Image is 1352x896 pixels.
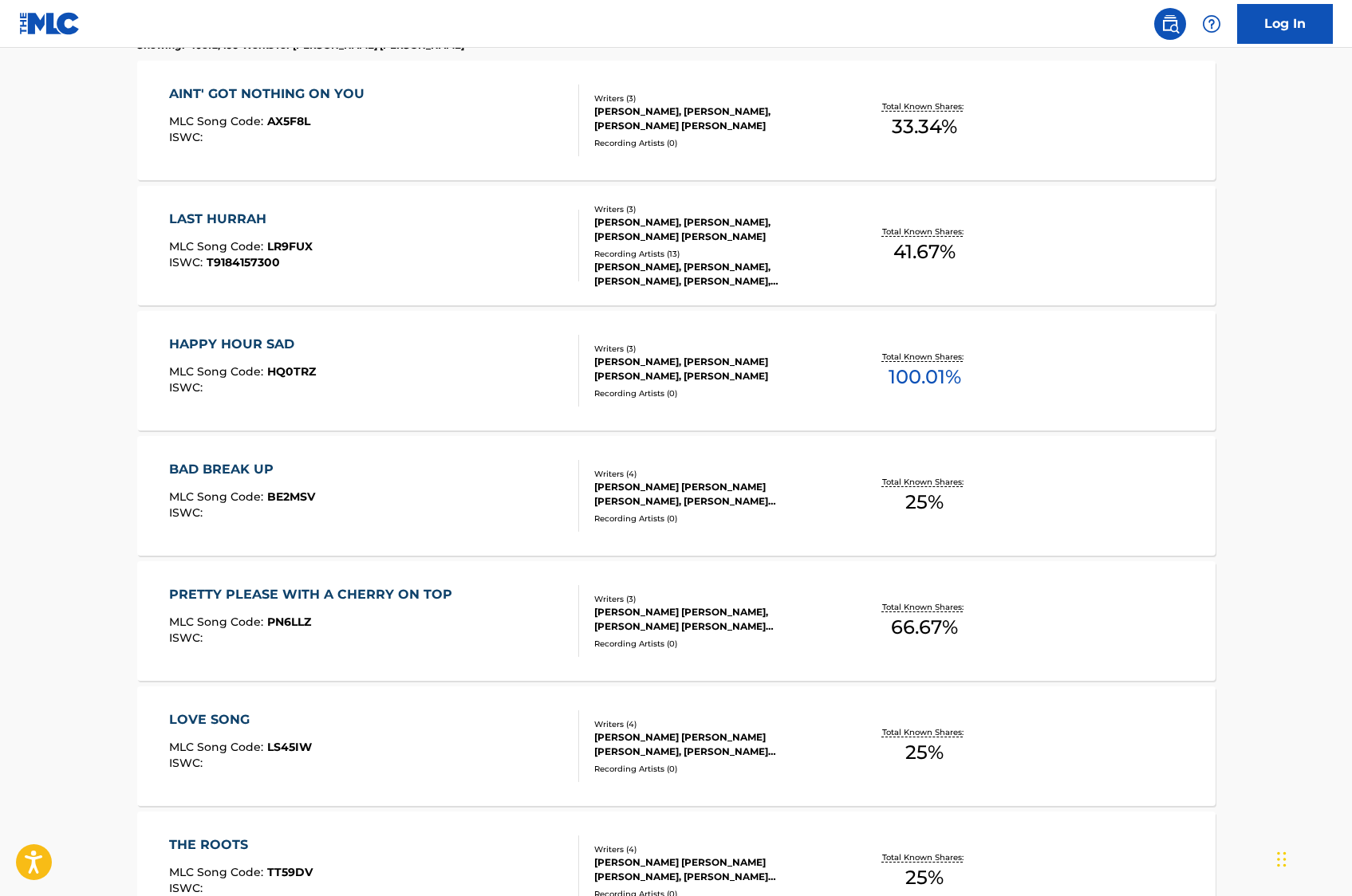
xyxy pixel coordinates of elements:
span: ISWC : [169,130,207,144]
a: BAD BREAK UPMLC Song Code:BE2MSVISWC:Writers (4)[PERSON_NAME] [PERSON_NAME] [PERSON_NAME], [PERSO... [137,436,1216,556]
p: Total Known Shares: [882,601,968,613]
div: Writers ( 4 ) [594,468,835,480]
div: BAD BREAK UP [169,460,315,479]
p: Total Known Shares: [882,476,968,488]
p: Total Known Shares: [882,100,968,112]
a: Log In [1237,4,1333,44]
div: HAPPY HOUR SAD [169,335,316,354]
span: ISWC : [169,631,207,645]
span: HQ0TRZ [267,364,316,379]
a: LAST HURRAHMLC Song Code:LR9FUXISWC:T9184157300Writers (3)[PERSON_NAME], [PERSON_NAME], [PERSON_N... [137,186,1216,305]
span: ISWC : [169,756,207,770]
span: AX5F8L [267,114,310,128]
iframe: Chat Widget [1272,819,1352,896]
div: Writers ( 4 ) [594,843,835,855]
a: Public Search [1154,8,1186,40]
div: [PERSON_NAME], [PERSON_NAME] [PERSON_NAME], [PERSON_NAME] [594,355,835,383]
span: 41.67 % [893,238,956,266]
div: Help [1196,8,1228,40]
div: AINT' GOT NOTHING ON YOU [169,84,372,104]
span: ISWC : [169,255,207,269]
span: MLC Song Code : [169,364,267,379]
span: 100.01 % [889,363,961,391]
div: Writers ( 3 ) [594,343,835,355]
div: Recording Artists ( 0 ) [594,137,835,149]
span: MLC Song Code : [169,865,267,879]
span: ISWC : [169,881,207,895]
div: THE ROOTS [169,835,313,855]
div: [PERSON_NAME], [PERSON_NAME], [PERSON_NAME] [PERSON_NAME] [594,104,835,133]
span: 33.34 % [892,112,957,141]
span: MLC Song Code : [169,489,267,504]
div: [PERSON_NAME] [PERSON_NAME], [PERSON_NAME] [PERSON_NAME] [PERSON_NAME] [594,605,835,634]
div: [PERSON_NAME] [PERSON_NAME] [PERSON_NAME], [PERSON_NAME] [PERSON_NAME] [PERSON_NAME] [594,480,835,509]
span: ISWC : [169,380,207,395]
span: MLC Song Code : [169,114,267,128]
div: Recording Artists ( 0 ) [594,387,835,399]
div: Writers ( 3 ) [594,593,835,605]
span: ISWC : [169,505,207,520]
div: [PERSON_NAME], [PERSON_NAME], [PERSON_NAME], [PERSON_NAME], [PERSON_NAME] [594,260,835,289]
span: BE2MSV [267,489,315,504]
div: PRETTY PLEASE WITH A CHERRY ON TOP [169,585,460,604]
span: MLC Song Code : [169,239,267,253]
p: Total Known Shares: [882,726,968,738]
span: 25 % [905,738,944,767]
div: Recording Artists ( 13 ) [594,248,835,260]
div: LAST HURRAH [169,210,313,229]
div: Writers ( 4 ) [594,718,835,730]
div: LOVE SONG [169,710,312,729]
div: Recording Artists ( 0 ) [594,638,835,650]
div: Writers ( 3 ) [594,92,835,104]
div: [PERSON_NAME] [PERSON_NAME] [PERSON_NAME], [PERSON_NAME] [PERSON_NAME], [PERSON_NAME] [594,855,835,884]
p: Total Known Shares: [882,851,968,863]
div: Recording Artists ( 0 ) [594,763,835,775]
a: HAPPY HOUR SADMLC Song Code:HQ0TRZISWC:Writers (3)[PERSON_NAME], [PERSON_NAME] [PERSON_NAME], [PE... [137,311,1216,430]
img: MLC Logo [19,12,81,35]
span: PN6LLZ [267,615,311,629]
img: help [1202,14,1221,33]
p: Total Known Shares: [882,351,968,363]
img: search [1161,14,1180,33]
span: 25 % [905,863,944,892]
span: 66.67 % [891,613,958,642]
span: 25 % [905,488,944,517]
span: TT59DV [267,865,313,879]
p: Total Known Shares: [882,226,968,238]
span: LR9FUX [267,239,313,253]
div: Writers ( 3 ) [594,203,835,215]
span: LS45IW [267,740,312,754]
span: MLC Song Code : [169,740,267,754]
span: MLC Song Code : [169,615,267,629]
a: PRETTY PLEASE WITH A CHERRY ON TOPMLC Song Code:PN6LLZISWC:Writers (3)[PERSON_NAME] [PERSON_NAME]... [137,561,1216,681]
div: Recording Artists ( 0 ) [594,513,835,525]
a: AINT' GOT NOTHING ON YOUMLC Song Code:AX5F8LISWC:Writers (3)[PERSON_NAME], [PERSON_NAME], [PERSON... [137,61,1216,180]
div: Drag [1277,835,1287,883]
a: LOVE SONGMLC Song Code:LS45IWISWC:Writers (4)[PERSON_NAME] [PERSON_NAME] [PERSON_NAME], [PERSON_N... [137,686,1216,806]
div: [PERSON_NAME], [PERSON_NAME], [PERSON_NAME] [PERSON_NAME] [594,215,835,244]
div: [PERSON_NAME] [PERSON_NAME] [PERSON_NAME], [PERSON_NAME] [PERSON_NAME], [PERSON_NAME] [594,730,835,759]
span: T9184157300 [207,255,280,269]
